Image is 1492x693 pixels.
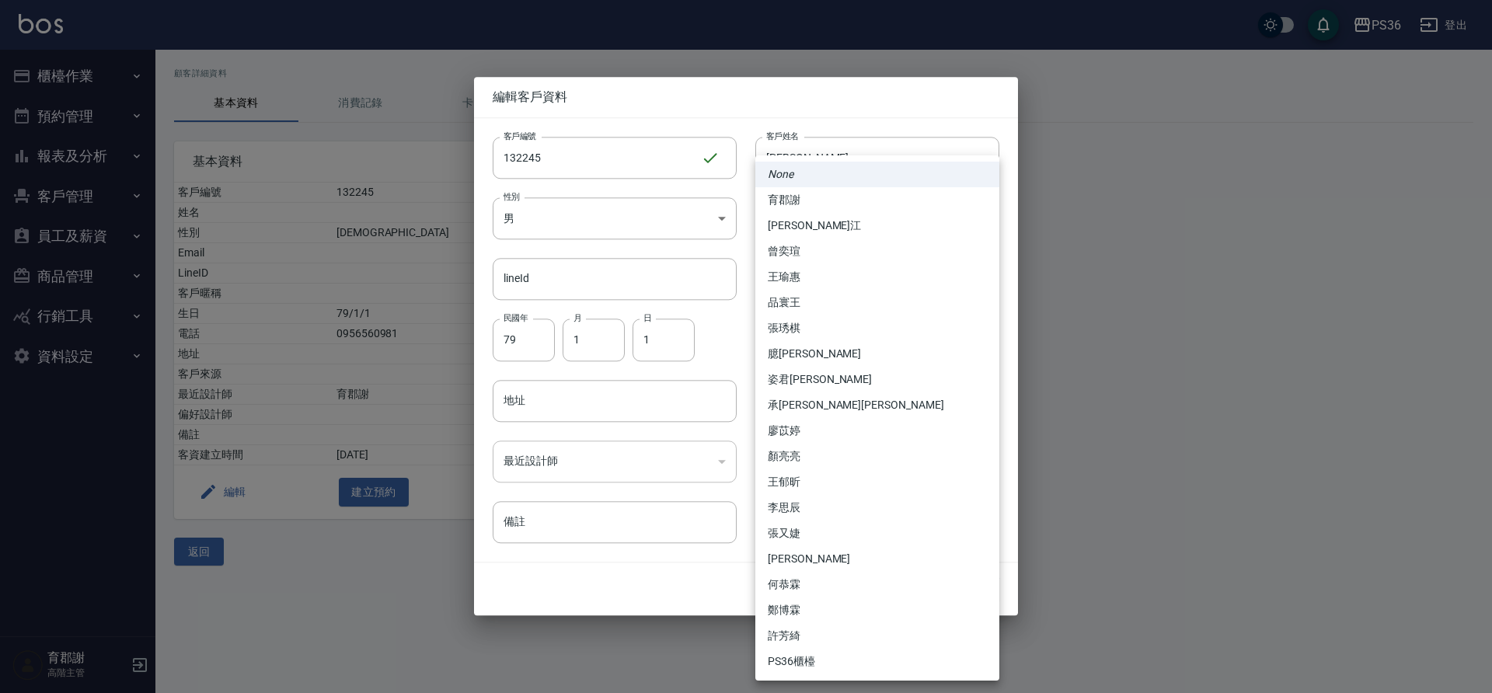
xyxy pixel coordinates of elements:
[755,290,999,315] li: 品寰王
[755,649,999,674] li: PS36櫃檯
[755,239,999,264] li: 曾奕瑄
[755,392,999,418] li: 承[PERSON_NAME][PERSON_NAME]
[755,341,999,367] li: 臆[PERSON_NAME]
[755,367,999,392] li: 姿君[PERSON_NAME]
[755,213,999,239] li: [PERSON_NAME]江
[755,418,999,444] li: 廖苡婷
[755,597,999,623] li: 鄭博霖
[755,572,999,597] li: 何恭霖
[755,315,999,341] li: 張琇棋
[755,623,999,649] li: 許芳綺
[755,187,999,213] li: 育郡謝
[755,264,999,290] li: 王瑜惠
[755,495,999,521] li: 李思辰
[755,469,999,495] li: 王郁昕
[755,444,999,469] li: 顏亮亮
[755,546,999,572] li: [PERSON_NAME]
[755,521,999,546] li: 張又婕
[768,166,793,183] em: None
